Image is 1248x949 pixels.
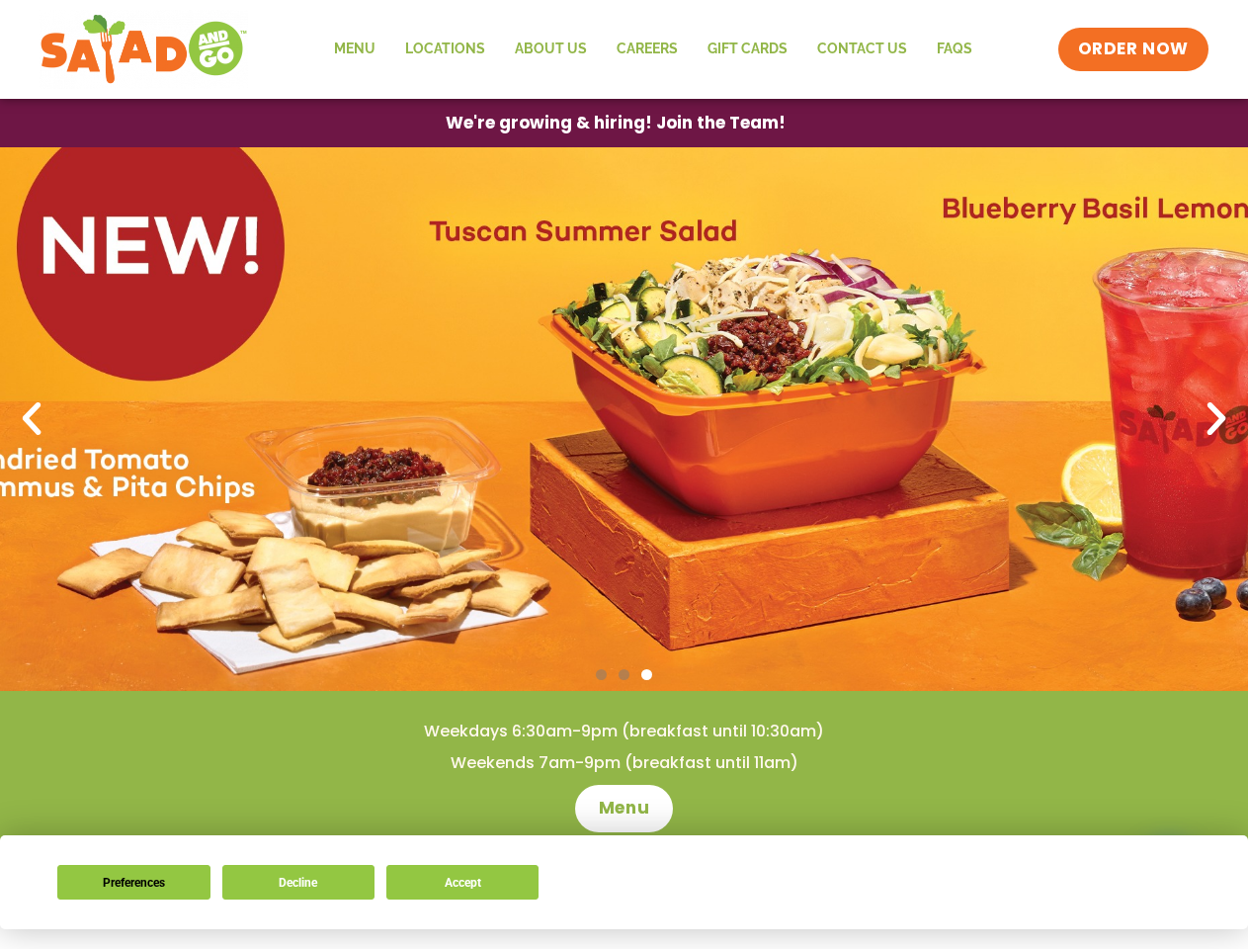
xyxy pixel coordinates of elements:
div: Next slide [1195,397,1238,441]
a: Careers [602,27,693,72]
span: Go to slide 2 [619,669,629,680]
a: Locations [390,27,500,72]
a: We're growing & hiring! Join the Team! [416,100,815,146]
a: Menu [575,785,673,832]
span: Go to slide 3 [641,669,652,680]
span: Menu [599,797,649,820]
h4: Weekends 7am-9pm (breakfast until 11am) [40,752,1208,774]
nav: Menu [319,27,987,72]
a: About Us [500,27,602,72]
div: Previous slide [10,397,53,441]
span: We're growing & hiring! Join the Team! [446,115,786,131]
button: Preferences [57,865,209,900]
h4: Weekdays 6:30am-9pm (breakfast until 10:30am) [40,721,1208,742]
span: Go to slide 1 [596,669,607,680]
a: FAQs [922,27,987,72]
a: GIFT CARDS [693,27,802,72]
span: ORDER NOW [1078,38,1189,61]
button: Decline [222,865,374,900]
a: Menu [319,27,390,72]
button: Accept [386,865,539,900]
a: ORDER NOW [1058,28,1208,71]
img: new-SAG-logo-768×292 [40,10,248,89]
a: Contact Us [802,27,922,72]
